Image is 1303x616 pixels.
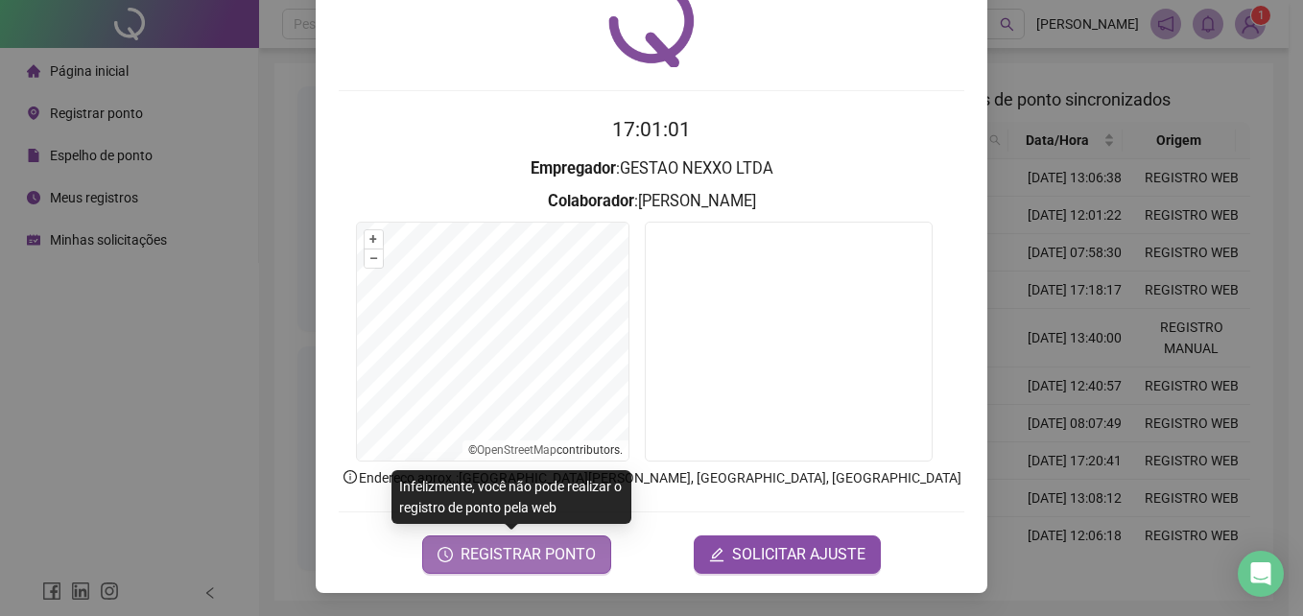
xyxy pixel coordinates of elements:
[531,159,616,178] strong: Empregador
[342,468,359,486] span: info-circle
[732,543,865,566] span: SOLICITAR AJUSTE
[709,547,724,562] span: edit
[339,189,964,214] h3: : [PERSON_NAME]
[548,192,634,210] strong: Colaborador
[1238,551,1284,597] div: Open Intercom Messenger
[461,543,596,566] span: REGISTRAR PONTO
[468,443,623,457] li: © contributors.
[365,249,383,268] button: –
[339,156,964,181] h3: : GESTAO NEXXO LTDA
[477,443,557,457] a: OpenStreetMap
[365,230,383,249] button: +
[694,535,881,574] button: editSOLICITAR AJUSTE
[438,547,453,562] span: clock-circle
[391,470,631,524] div: Infelizmente, você não pode realizar o registro de ponto pela web
[339,467,964,488] p: Endereço aprox. : [GEOGRAPHIC_DATA][PERSON_NAME], [GEOGRAPHIC_DATA], [GEOGRAPHIC_DATA]
[422,535,611,574] button: REGISTRAR PONTO
[612,118,691,141] time: 17:01:01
